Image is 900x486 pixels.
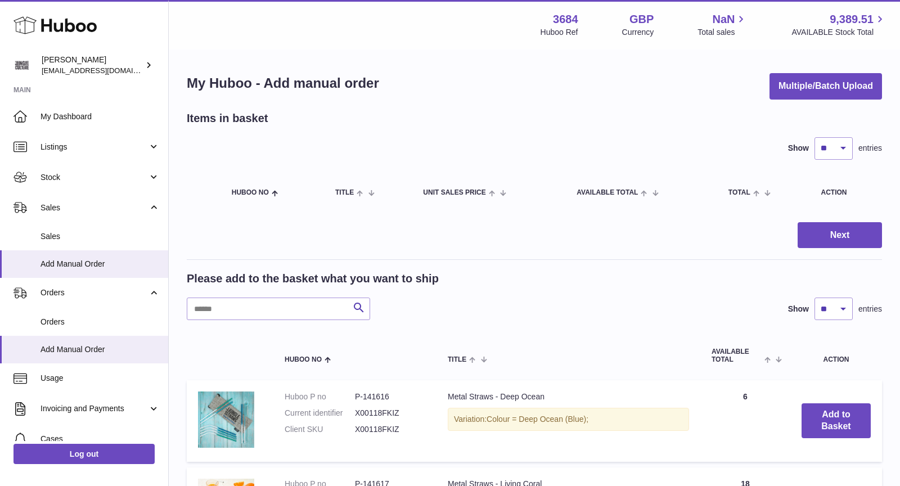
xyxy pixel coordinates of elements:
[622,27,654,38] div: Currency
[728,189,750,196] span: Total
[40,434,160,444] span: Cases
[791,27,886,38] span: AVAILABLE Stock Total
[285,356,322,363] span: Huboo no
[13,444,155,464] a: Log out
[448,408,689,431] div: Variation:
[40,317,160,327] span: Orders
[830,12,874,27] span: 9,389.51
[40,231,160,242] span: Sales
[355,391,425,402] dd: P-141616
[285,424,355,435] dt: Client SKU
[798,222,882,249] button: Next
[858,304,882,314] span: entries
[40,259,160,269] span: Add Manual Order
[858,143,882,154] span: entries
[791,12,886,38] a: 9,389.51 AVAILABLE Stock Total
[42,66,165,75] span: [EMAIL_ADDRESS][DOMAIN_NAME]
[187,74,379,92] h1: My Huboo - Add manual order
[788,304,809,314] label: Show
[541,27,578,38] div: Huboo Ref
[697,12,748,38] a: NaN Total sales
[577,189,638,196] span: AVAILABLE Total
[42,55,143,76] div: [PERSON_NAME]
[198,391,254,448] img: Metal Straws - Deep Ocean
[802,403,871,438] button: Add to Basket
[700,380,790,462] td: 6
[629,12,654,27] strong: GBP
[40,172,148,183] span: Stock
[187,271,439,286] h2: Please add to the basket what you want to ship
[448,356,466,363] span: Title
[40,111,160,122] span: My Dashboard
[423,189,485,196] span: Unit Sales Price
[187,111,268,126] h2: Items in basket
[553,12,578,27] strong: 3684
[487,415,588,424] span: Colour = Deep Ocean (Blue);
[40,344,160,355] span: Add Manual Order
[697,27,748,38] span: Total sales
[40,142,148,152] span: Listings
[285,408,355,418] dt: Current identifier
[40,202,148,213] span: Sales
[40,287,148,298] span: Orders
[232,189,269,196] span: Huboo no
[788,143,809,154] label: Show
[40,403,148,414] span: Invoicing and Payments
[355,424,425,435] dd: X00118FKIZ
[335,189,354,196] span: Title
[712,12,735,27] span: NaN
[285,391,355,402] dt: Huboo P no
[355,408,425,418] dd: X00118FKIZ
[790,337,882,374] th: Action
[40,373,160,384] span: Usage
[769,73,882,100] button: Multiple/Batch Upload
[436,380,700,462] td: Metal Straws - Deep Ocean
[712,348,762,363] span: AVAILABLE Total
[13,57,30,74] img: theinternationalventure@gmail.com
[821,189,871,196] div: Action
